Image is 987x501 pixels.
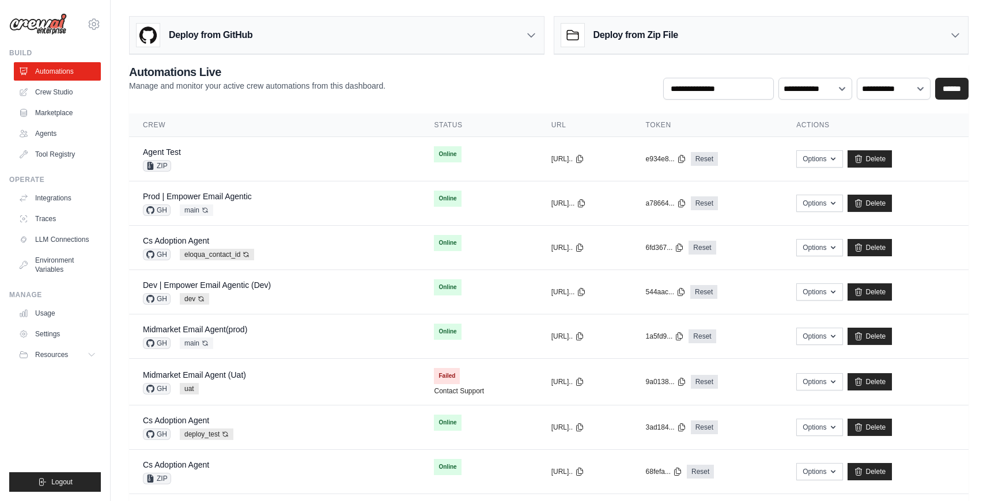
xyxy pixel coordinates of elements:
[143,192,252,201] a: Prod | Empower Email Agentic
[434,368,460,384] span: Failed
[35,350,68,359] span: Resources
[690,285,717,299] a: Reset
[646,287,686,297] button: 544aac...
[143,204,171,216] span: GH
[143,473,171,484] span: ZIP
[14,62,101,81] a: Automations
[796,195,843,212] button: Options
[848,239,892,256] a: Delete
[169,28,252,42] h3: Deploy from GitHub
[691,375,718,389] a: Reset
[796,419,843,436] button: Options
[14,210,101,228] a: Traces
[782,113,969,137] th: Actions
[691,152,718,166] a: Reset
[9,472,101,492] button: Logout
[9,13,67,35] img: Logo
[143,325,247,334] a: Midmarket Email Agent(prod)
[796,328,843,345] button: Options
[434,235,461,251] span: Online
[14,83,101,101] a: Crew Studio
[646,154,686,164] button: e934e8...
[51,477,73,487] span: Logout
[434,279,461,295] span: Online
[143,337,171,349] span: GH
[14,325,101,343] a: Settings
[14,145,101,164] a: Tool Registry
[143,428,171,440] span: GH
[796,463,843,480] button: Options
[593,28,678,42] h3: Deploy from Zip File
[180,383,199,394] span: uat
[14,124,101,143] a: Agents
[646,332,685,341] button: 1a5fd9...
[143,249,171,260] span: GH
[143,160,171,172] span: ZIP
[848,328,892,345] a: Delete
[434,324,461,340] span: Online
[434,386,484,396] a: Contact Support
[14,346,101,364] button: Resources
[848,195,892,212] a: Delete
[689,329,716,343] a: Reset
[143,383,171,394] span: GH
[14,304,101,322] a: Usage
[646,467,682,476] button: 68fefa...
[143,147,181,157] a: Agent Test
[143,280,271,290] a: Dev | Empower Email Agentic (Dev)
[691,420,718,434] a: Reset
[434,146,461,162] span: Online
[691,196,718,210] a: Reset
[434,191,461,207] span: Online
[796,283,843,301] button: Options
[646,423,686,432] button: 3ad184...
[848,373,892,390] a: Delete
[646,243,685,252] button: 6fd367...
[180,204,213,216] span: main
[796,150,843,168] button: Options
[180,337,213,349] span: main
[848,283,892,301] a: Delete
[687,465,714,479] a: Reset
[180,428,233,440] span: deploy_test
[14,104,101,122] a: Marketplace
[646,199,686,208] button: a78664...
[848,150,892,168] a: Delete
[129,113,420,137] th: Crew
[434,415,461,431] span: Online
[689,241,716,255] a: Reset
[14,251,101,279] a: Environment Variables
[9,48,101,58] div: Build
[848,463,892,480] a: Delete
[14,230,101,249] a: LLM Connections
[180,249,254,260] span: eloqua_contact_id
[143,460,209,469] a: Cs Adoption Agent
[9,175,101,184] div: Operate
[180,293,209,305] span: dev
[420,113,537,137] th: Status
[143,416,209,425] a: Cs Adoption Agent
[143,370,246,379] a: Midmarket Email Agent (Uat)
[848,419,892,436] a: Delete
[538,113,632,137] th: URL
[646,377,686,386] button: 9a0138...
[434,459,461,475] span: Online
[143,293,171,305] span: GH
[137,24,160,47] img: GitHub Logo
[796,239,843,256] button: Options
[129,80,385,92] p: Manage and monitor your active crew automations from this dashboard.
[14,189,101,207] a: Integrations
[129,64,385,80] h2: Automations Live
[632,113,783,137] th: Token
[9,290,101,299] div: Manage
[143,236,209,245] a: Cs Adoption Agent
[796,373,843,390] button: Options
